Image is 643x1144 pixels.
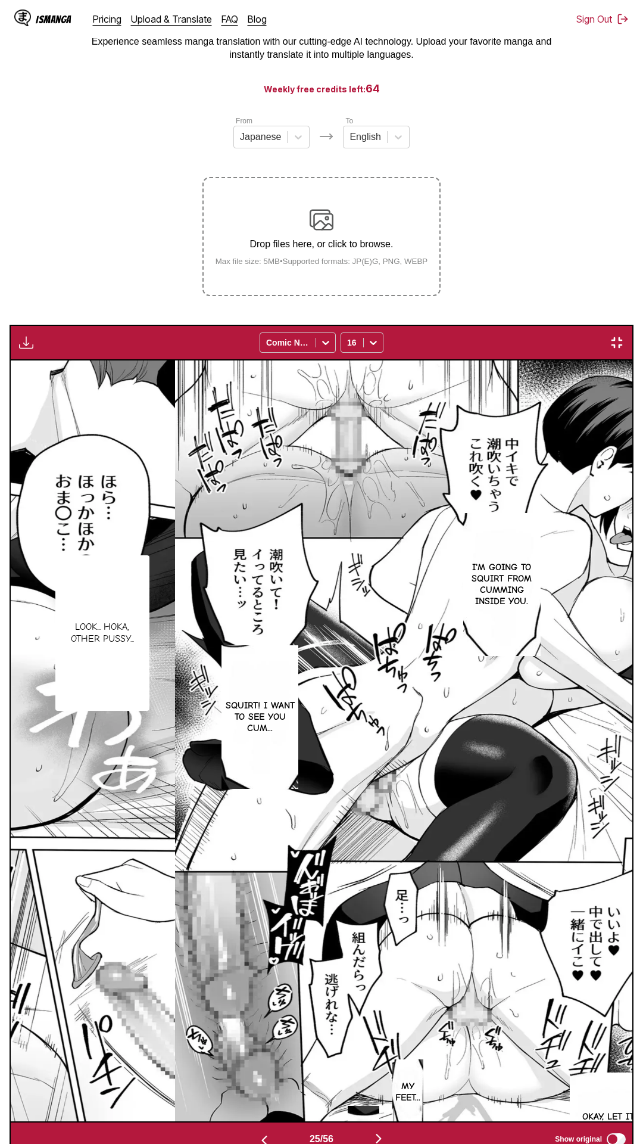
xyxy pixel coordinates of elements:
[463,559,541,610] p: I'm going to squirt from cumming inside you.
[617,13,629,25] img: Sign out
[206,239,438,250] p: Drop files here, or click to browse.
[576,13,629,25] button: Sign Out
[610,335,624,350] img: Exit fullscreen
[131,13,212,25] a: Upload & Translate
[93,13,121,25] a: Pricing
[19,335,33,350] img: Download translated images
[14,10,93,29] a: IsManga LogoIsManga
[206,257,438,266] small: Max file size: 5MB • Supported formats: JP(E)G, PNG, WEBP
[248,13,267,25] a: Blog
[555,1135,602,1143] span: Show original
[83,35,560,62] p: Experience seamless manga translation with our cutting-edge AI technology. Upload your favorite m...
[58,619,147,646] p: Look... Hoka, other pussy...
[366,82,380,95] span: 64
[14,10,31,26] img: IsManga Logo
[236,117,252,125] label: From
[36,14,71,25] div: IsManga
[29,81,614,96] h3: Weekly free credits left:
[221,13,238,25] a: FAQ
[345,117,353,125] label: To
[392,1078,423,1106] p: My feet...
[319,129,333,144] img: Languages icon
[221,698,298,737] p: Squirt! I want to see you cum...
